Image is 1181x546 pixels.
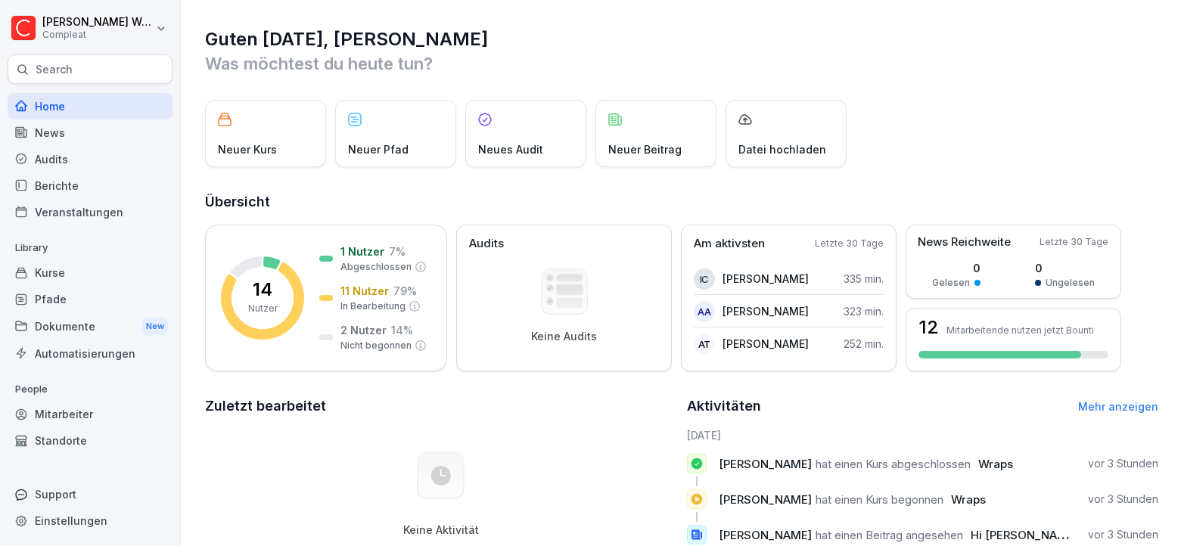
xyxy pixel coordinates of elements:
[248,302,278,315] p: Nutzer
[951,492,986,507] span: Wraps
[340,260,412,274] p: Abgeschlossen
[978,457,1013,471] span: Wraps
[719,457,812,471] span: [PERSON_NAME]
[932,276,970,290] p: Gelesen
[946,324,1094,336] p: Mitarbeitende nutzen jetzt Bounti
[478,141,543,157] p: Neues Audit
[8,146,172,172] a: Audits
[8,172,172,199] a: Berichte
[723,303,809,319] p: [PERSON_NAME]
[816,528,963,542] span: hat einen Beitrag angesehen
[8,340,172,367] a: Automatisierungen
[340,299,406,313] p: In Bearbeitung
[42,16,153,29] p: [PERSON_NAME] Welz
[1078,400,1158,413] a: Mehr anzeigen
[8,93,172,119] a: Home
[1088,527,1158,542] p: vor 3 Stunden
[844,271,884,287] p: 335 min.
[694,268,715,290] div: IC
[205,51,1158,76] p: Was möchtest du heute tun?
[340,244,384,259] p: 1 Nutzer
[8,119,172,146] a: News
[8,312,172,340] a: DokumenteNew
[1046,276,1095,290] p: Ungelesen
[205,191,1158,213] h2: Übersicht
[723,336,809,352] p: [PERSON_NAME]
[389,244,406,259] p: 7 %
[1088,456,1158,471] p: vor 3 Stunden
[205,27,1158,51] h1: Guten [DATE], [PERSON_NAME]
[218,141,277,157] p: Neuer Kurs
[340,322,387,338] p: 2 Nutzer
[918,318,939,337] h3: 12
[816,457,971,471] span: hat einen Kurs abgeschlossen
[815,237,884,250] p: Letzte 30 Tage
[36,62,73,77] p: Search
[723,271,809,287] p: [PERSON_NAME]
[608,141,682,157] p: Neuer Beitrag
[340,283,389,299] p: 11 Nutzer
[687,396,761,417] h2: Aktivitäten
[1035,260,1095,276] p: 0
[687,427,1158,443] h6: [DATE]
[8,427,172,454] a: Standorte
[1040,235,1108,249] p: Letzte 30 Tage
[719,528,812,542] span: [PERSON_NAME]
[694,235,765,253] p: Am aktivsten
[694,301,715,322] div: AA
[8,401,172,427] a: Mitarbeiter
[531,330,597,343] p: Keine Audits
[844,336,884,352] p: 252 min.
[932,260,981,276] p: 0
[816,492,943,507] span: hat einen Kurs begonnen
[205,396,676,417] h2: Zuletzt bearbeitet
[8,377,172,402] p: People
[844,303,884,319] p: 323 min.
[391,322,413,338] p: 14 %
[8,507,172,534] a: Einstellungen
[393,283,417,299] p: 79 %
[694,333,715,355] div: AT
[340,339,412,352] p: Nicht begonnen
[253,281,272,299] p: 14
[42,29,153,40] p: Compleat
[8,199,172,225] a: Veranstaltungen
[469,235,504,253] p: Audits
[365,523,517,537] h5: Keine Aktivität
[142,318,168,335] div: New
[348,141,409,157] p: Neuer Pfad
[738,141,826,157] p: Datei hochladen
[8,259,172,286] a: Kurse
[918,234,1011,251] p: News Reichweite
[8,236,172,260] p: Library
[8,286,172,312] a: Pfade
[8,481,172,507] div: Support
[1088,492,1158,507] p: vor 3 Stunden
[719,492,812,507] span: [PERSON_NAME]
[8,312,172,340] div: Dokumente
